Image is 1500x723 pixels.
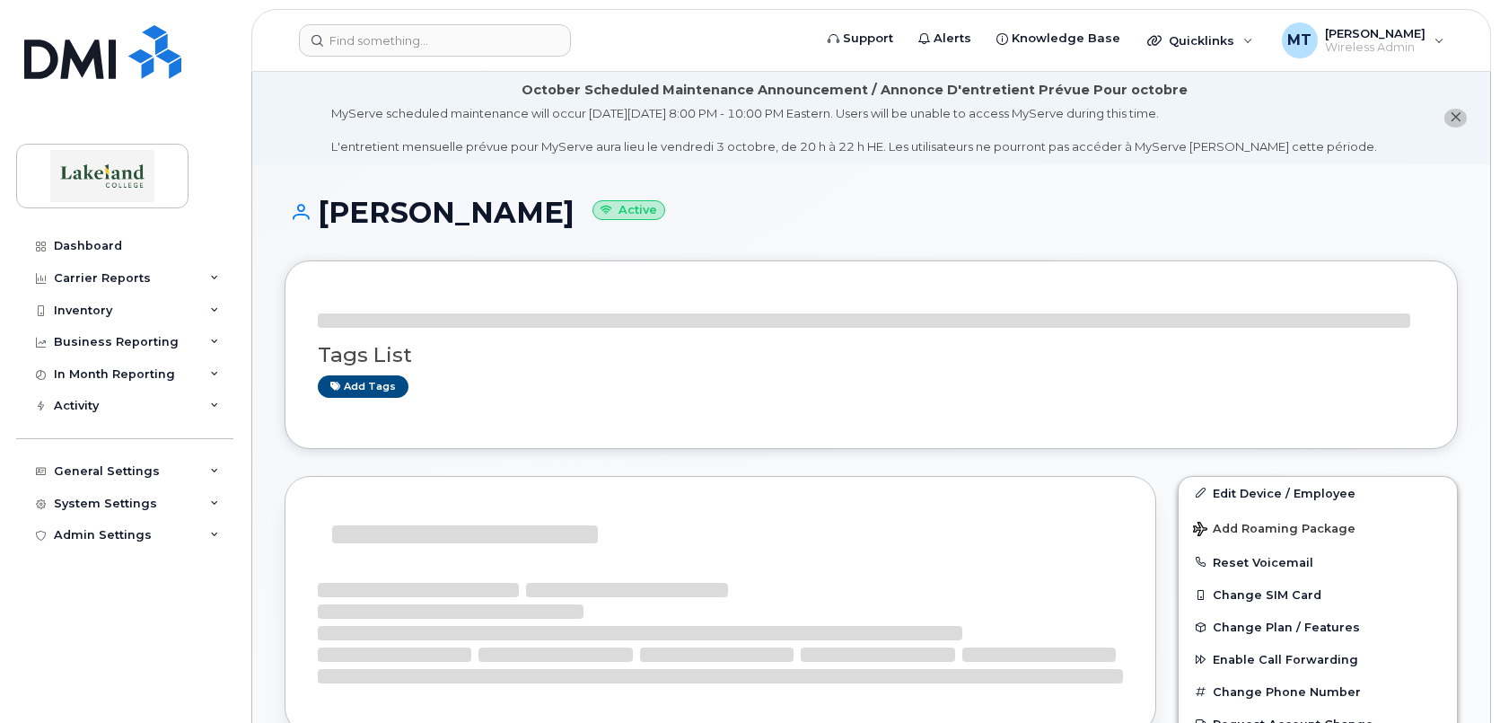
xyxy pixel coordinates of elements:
[1179,675,1457,708] button: Change Phone Number
[1444,109,1467,128] button: close notification
[1193,522,1355,539] span: Add Roaming Package
[331,105,1377,155] div: MyServe scheduled maintenance will occur [DATE][DATE] 8:00 PM - 10:00 PM Eastern. Users will be u...
[1179,477,1457,509] a: Edit Device / Employee
[318,344,1425,366] h3: Tags List
[1179,643,1457,675] button: Enable Call Forwarding
[1179,578,1457,611] button: Change SIM Card
[1213,653,1358,666] span: Enable Call Forwarding
[1179,611,1457,643] button: Change Plan / Features
[1179,509,1457,546] button: Add Roaming Package
[1179,546,1457,578] button: Reset Voicemail
[592,200,665,221] small: Active
[1213,621,1360,634] span: Change Plan / Features
[522,81,1188,100] div: October Scheduled Maintenance Announcement / Annonce D'entretient Prévue Pour octobre
[318,375,408,398] a: Add tags
[285,197,1458,228] h1: [PERSON_NAME]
